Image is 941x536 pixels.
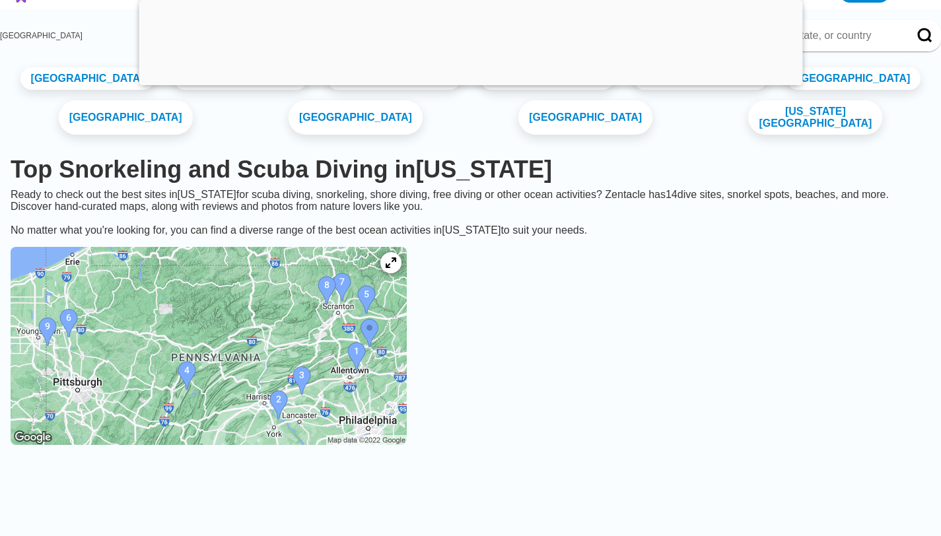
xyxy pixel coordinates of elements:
[11,247,407,445] img: Pennsylvania dive site map
[11,156,930,184] h1: Top Snorkeling and Scuba Diving in [US_STATE]
[289,100,423,135] a: [GEOGRAPHIC_DATA]
[151,469,791,528] iframe: Advertisement
[736,29,899,42] input: Enter a city, state, or country
[20,67,155,90] a: [GEOGRAPHIC_DATA]
[786,67,921,90] a: [GEOGRAPHIC_DATA]
[59,100,193,135] a: [GEOGRAPHIC_DATA]
[518,100,652,135] a: [GEOGRAPHIC_DATA]
[748,100,882,135] a: [US_STATE][GEOGRAPHIC_DATA]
